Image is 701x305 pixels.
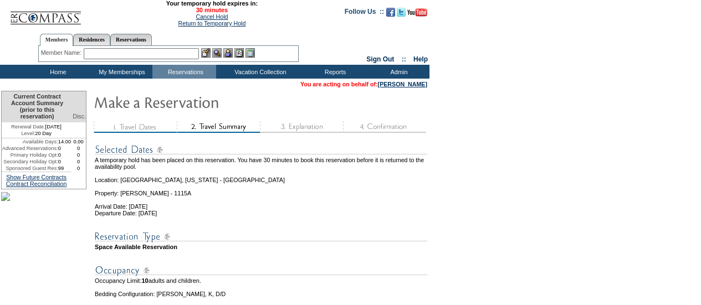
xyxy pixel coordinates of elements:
td: Current Contract Account Summary (prior to this reservation) [2,91,71,122]
td: 0.00 [71,138,86,145]
a: Follow us on Twitter [397,11,406,18]
img: Subscribe to our YouTube Channel [407,8,427,17]
a: Reservations [110,34,152,45]
span: Disc. [73,113,86,120]
td: Sponsored Guest Res: [2,165,58,172]
a: Members [40,34,74,46]
td: Reservations [152,65,216,79]
td: [DATE] [2,122,71,130]
img: step1_state3.gif [94,121,177,133]
td: 99 [58,165,71,172]
img: subTtlSelectedDates.gif [95,143,427,157]
td: Primary Holiday Opt: [2,152,58,158]
td: Space Available Reservation [95,244,427,250]
img: subTtlResType.gif [95,230,427,244]
a: Show Future Contracts [6,174,66,180]
img: step4_state1.gif [343,121,426,133]
img: b_edit.gif [201,48,211,58]
a: Become our fan on Facebook [386,11,395,18]
img: Become our fan on Facebook [386,8,395,17]
td: Follow Us :: [345,7,384,20]
td: 0 [71,152,86,158]
div: Member Name: [41,48,84,58]
td: Reports [302,65,366,79]
td: 0 [71,145,86,152]
td: 0 [58,152,71,158]
td: 0 [71,165,86,172]
span: :: [402,55,406,63]
span: 10 [141,277,148,284]
img: Reservations [234,48,244,58]
td: Secondary Holiday Opt: [2,158,58,165]
img: Impersonate [223,48,233,58]
td: 0 [71,158,86,165]
img: subTtlOccupancy.gif [95,263,427,277]
td: 14.00 [58,138,71,145]
td: Admin [366,65,429,79]
td: 0 [58,158,71,165]
img: step2_state2.gif [177,121,260,133]
td: Property: [PERSON_NAME] - 1115A [95,183,427,197]
span: Renewal Date: [11,123,45,130]
td: 20 Day [2,130,71,138]
img: step3_state1.gif [260,121,343,133]
td: 0 [58,145,71,152]
td: Location: [GEOGRAPHIC_DATA], [US_STATE] - [GEOGRAPHIC_DATA] [95,170,427,183]
a: Help [413,55,428,63]
td: Advanced Reservations: [2,145,58,152]
img: Follow us on Twitter [397,8,406,17]
img: Compass Home [9,2,81,25]
span: Level: [21,130,35,137]
img: b_calculator.gif [245,48,255,58]
span: 30 minutes [87,7,336,13]
td: Home [25,65,89,79]
a: Return to Temporary Hold [178,20,246,27]
img: Make Reservation [94,91,315,113]
td: Available Days: [2,138,58,145]
td: Vacation Collection [216,65,302,79]
a: Cancel Hold [196,13,228,20]
a: [PERSON_NAME] [378,81,427,87]
td: Bedding Configuration: [PERSON_NAME], K, D/D [95,291,427,297]
a: Contract Reconciliation [6,180,67,187]
td: Occupancy Limit: adults and children. [95,277,427,284]
a: Residences [73,34,110,45]
a: Subscribe to our YouTube Channel [407,11,427,18]
td: Departure Date: [DATE] [95,210,427,216]
td: A temporary hold has been placed on this reservation. You have 30 minutes to book this reservatio... [95,157,427,170]
img: View [212,48,222,58]
img: Shot-46-052.jpg [1,192,10,201]
span: You are acting on behalf of: [300,81,427,87]
td: Arrival Date: [DATE] [95,197,427,210]
td: My Memberships [89,65,152,79]
a: Sign Out [366,55,394,63]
